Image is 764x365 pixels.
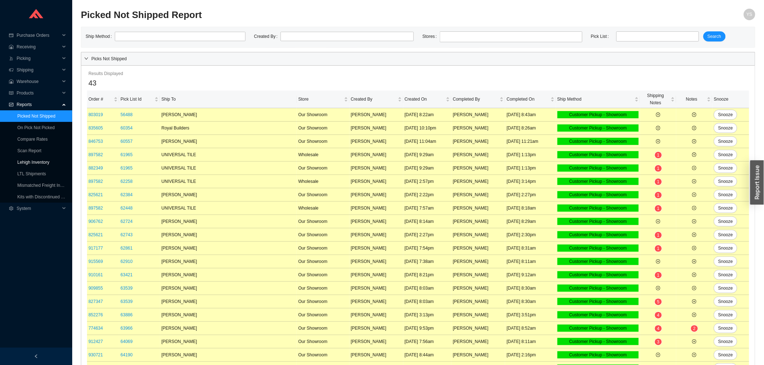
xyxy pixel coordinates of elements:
td: Our Showroom [297,255,349,268]
a: 882349 [88,166,103,171]
th: Pick List Id sortable [119,91,160,108]
td: [PERSON_NAME] [350,122,403,135]
span: Completed On [507,96,549,103]
span: plus-circle [692,113,696,117]
span: Search [708,33,721,40]
td: [DATE] 9:29am [403,162,452,175]
a: 930721 [88,352,103,357]
td: [PERSON_NAME] [350,202,403,215]
td: Royal Builders [160,122,297,135]
span: 5 [657,299,660,304]
td: [PERSON_NAME] [350,295,403,308]
span: System [17,203,60,214]
button: Snooze [714,337,737,347]
a: 774634 [88,326,103,331]
div: Customer Pickup - Showroom [557,111,639,118]
span: plus-circle [692,286,696,290]
div: Customer Pickup - Showroom [557,271,639,278]
span: Purchase Orders [17,30,60,41]
span: Shipping Notes [642,92,669,106]
span: Created By [351,96,396,103]
span: Snooze [718,164,733,172]
button: Snooze [714,176,737,186]
button: Snooze [714,310,737,320]
div: Customer Pickup - Showroom [557,231,639,238]
td: [PERSON_NAME] [160,335,297,348]
td: [DATE] 8:43am [505,108,556,122]
td: [DATE] 7:57am [403,202,452,215]
span: plus-circle [692,233,696,237]
sup: 1 [655,179,662,185]
div: Picks Not Shipped [81,52,755,65]
td: [PERSON_NAME] [451,308,505,322]
a: 827347 [88,299,103,304]
th: Completed On sortable [505,91,556,108]
a: Scan Report [17,148,42,153]
td: UNIVERSAL TILE [160,175,297,188]
a: 803019 [88,112,103,117]
span: plus-circle [656,219,660,224]
span: Snooze [718,231,733,238]
span: Snooze [718,111,733,118]
td: [DATE] 2:30pm [505,228,556,242]
sup: 2 [691,325,698,332]
a: Lehigh Inventory [17,160,49,165]
th: Shipping Notes sortable [640,91,676,108]
a: 61965 [121,152,133,157]
sup: 5 [655,299,662,305]
div: Customer Pickup - Showroom [557,245,639,252]
span: 1 [657,246,660,251]
sup: 1 [655,245,662,252]
span: 2 [693,326,696,331]
td: [DATE] 10:10pm [403,122,452,135]
span: Order # [88,96,112,103]
button: Snooze [714,230,737,240]
a: 63966 [121,326,133,331]
sup: 1 [655,232,662,238]
td: [DATE] 11:21am [505,135,556,148]
td: [PERSON_NAME] [160,255,297,268]
span: 4 [657,326,660,331]
a: Mismatched Freight Invoices [17,183,73,188]
label: Pick List [591,31,612,41]
td: [DATE] 2:57pm [403,175,452,188]
a: 909855 [88,286,103,291]
div: Customer Pickup - Showroom [557,124,639,132]
td: [DATE] 8:29am [505,215,556,228]
th: Created On sortable [403,91,452,108]
td: [PERSON_NAME] [451,175,505,188]
td: [PERSON_NAME] [451,188,505,202]
td: [PERSON_NAME] [350,135,403,148]
span: plus-circle [692,139,696,144]
td: [PERSON_NAME] [451,295,505,308]
td: Wholesale [297,202,349,215]
span: Products [17,87,60,99]
div: Results Displayed [88,70,748,77]
h2: Picked Not Shipped Report [81,9,587,21]
a: 56488 [121,112,133,117]
td: [DATE] 2:22pm [403,188,452,202]
td: UNIVERSAL TILE [160,162,297,175]
a: 60354 [121,126,133,131]
span: 1 [657,233,660,238]
div: Customer Pickup - Showroom [557,178,639,185]
td: Wholesale [297,175,349,188]
span: plus-circle [692,353,696,357]
td: Our Showroom [297,135,349,148]
td: [PERSON_NAME] [350,215,403,228]
span: 1 [657,206,660,211]
td: [PERSON_NAME] [451,148,505,162]
span: 1 [657,166,660,171]
span: Notes [678,96,706,103]
a: 63539 [121,299,133,304]
td: [PERSON_NAME] [350,282,403,295]
td: [DATE] 1:13pm [505,148,556,162]
td: [PERSON_NAME] [160,135,297,148]
span: Snooze [718,258,733,265]
td: [PERSON_NAME] [350,162,403,175]
span: plus-circle [692,273,696,277]
div: Customer Pickup - Showroom [557,325,639,332]
a: 64069 [121,339,133,344]
td: [DATE] 3:14pm [505,175,556,188]
span: plus-circle [656,353,660,357]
